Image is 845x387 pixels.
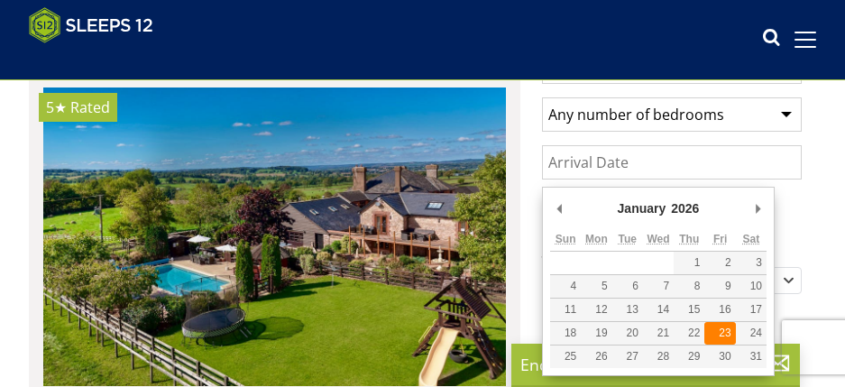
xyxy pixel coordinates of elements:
abbr: Wednesday [647,233,669,245]
button: 15 [674,299,704,321]
button: 2 [704,252,735,274]
button: 16 [704,299,735,321]
button: 29 [674,346,704,368]
img: hillydays-holiday-home-accommodation-devon-sleeping-10.original.jpg [43,88,506,386]
input: Arrival Date [542,145,802,180]
button: 1 [674,252,704,274]
button: 10 [736,275,767,298]
abbr: Monday [585,233,608,245]
button: 31 [736,346,767,368]
button: 23 [704,322,735,345]
button: 24 [736,322,767,345]
p: Enquire Now [520,353,791,376]
button: 5 [581,275,611,298]
button: 26 [581,346,611,368]
button: 14 [643,299,674,321]
button: 25 [550,346,581,368]
button: 3 [736,252,767,274]
button: 30 [704,346,735,368]
button: 17 [736,299,767,321]
button: 19 [581,322,611,345]
button: 4 [550,275,581,298]
span: Rated [70,97,110,117]
button: 6 [612,275,643,298]
button: 13 [612,299,643,321]
span: Hillydays has a 5 star rating under the Quality in Tourism Scheme [46,97,67,117]
iframe: Customer reviews powered by Trustpilot [20,54,209,69]
img: Sleeps 12 [29,7,153,43]
button: 9 [704,275,735,298]
button: Previous Month [550,195,568,222]
button: 27 [612,346,643,368]
button: 22 [674,322,704,345]
abbr: Thursday [679,233,699,245]
button: 8 [674,275,704,298]
button: 11 [550,299,581,321]
abbr: Sunday [556,233,576,245]
button: 18 [550,322,581,345]
div: January [615,195,669,222]
button: 21 [643,322,674,345]
button: 20 [612,322,643,345]
button: Next Month [749,195,767,222]
abbr: Tuesday [618,233,636,245]
abbr: Friday [713,233,727,245]
button: 28 [643,346,674,368]
abbr: Saturday [743,233,760,245]
div: 2026 [668,195,702,222]
a: 5★ Rated [43,88,506,386]
button: 7 [643,275,674,298]
button: 12 [581,299,611,321]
